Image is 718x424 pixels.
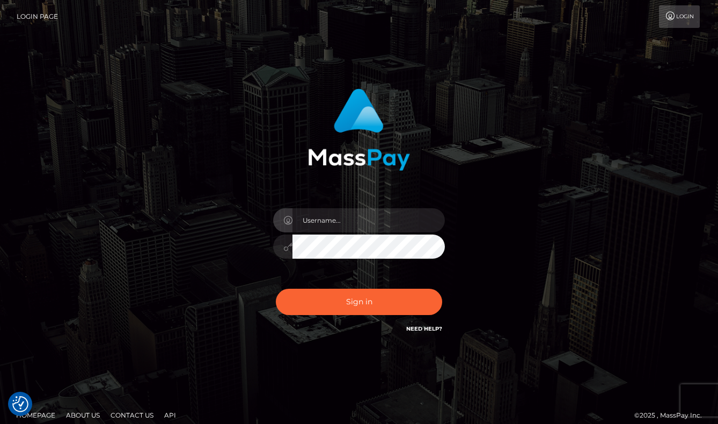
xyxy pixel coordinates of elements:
a: Need Help? [406,325,442,332]
a: Homepage [12,407,60,423]
img: MassPay Login [308,89,410,171]
a: Contact Us [106,407,158,423]
a: Login [659,5,700,28]
input: Username... [292,208,445,232]
a: About Us [62,407,104,423]
a: API [160,407,180,423]
button: Consent Preferences [12,396,28,412]
div: © 2025 , MassPay Inc. [634,410,710,421]
a: Login Page [17,5,58,28]
img: Revisit consent button [12,396,28,412]
button: Sign in [276,289,442,315]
